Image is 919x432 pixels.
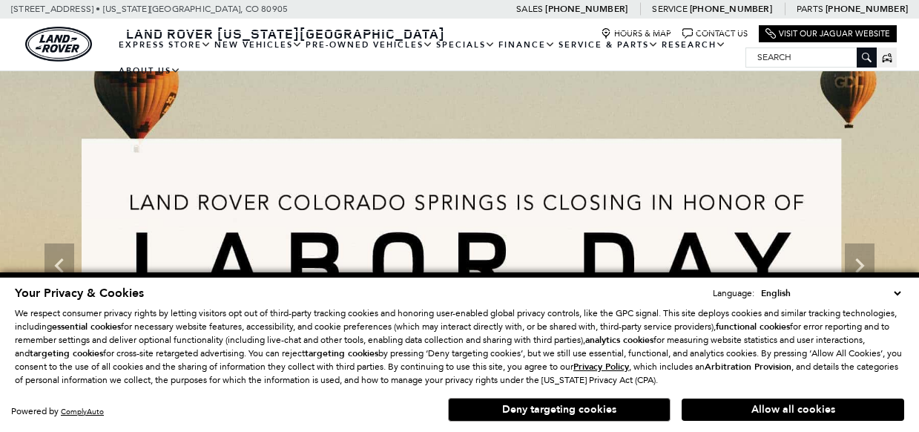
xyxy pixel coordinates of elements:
[652,4,687,14] span: Service
[52,321,121,333] strong: essential cookies
[126,24,445,42] span: Land Rover [US_STATE][GEOGRAPHIC_DATA]
[448,398,671,422] button: Deny targeting cookies
[497,32,557,58] a: Finance
[117,32,745,84] nav: Main Navigation
[117,32,213,58] a: EXPRESS STORE
[305,347,378,359] strong: targeting cookies
[435,32,497,58] a: Specials
[682,28,748,39] a: Contact Us
[15,285,144,301] span: Your Privacy & Cookies
[845,243,874,288] div: Next
[304,32,435,58] a: Pre-Owned Vehicles
[585,334,653,346] strong: analytics cookies
[25,27,92,62] a: land-rover
[213,32,304,58] a: New Vehicles
[11,4,288,14] a: [STREET_ADDRESS] • [US_STATE][GEOGRAPHIC_DATA], CO 80905
[545,3,628,15] a: [PHONE_NUMBER]
[690,3,772,15] a: [PHONE_NUMBER]
[797,4,823,14] span: Parts
[11,407,104,416] div: Powered by
[660,32,728,58] a: Research
[117,24,454,42] a: Land Rover [US_STATE][GEOGRAPHIC_DATA]
[765,28,890,39] a: Visit Our Jaguar Website
[826,3,908,15] a: [PHONE_NUMBER]
[45,243,74,288] div: Previous
[30,347,103,359] strong: targeting cookies
[757,286,904,301] select: Language Select
[61,407,104,416] a: ComplyAuto
[557,32,660,58] a: Service & Parts
[573,361,629,372] a: Privacy Policy
[682,399,904,421] button: Allow all cookies
[601,28,671,39] a: Hours & Map
[25,27,92,62] img: Land Rover
[716,321,790,333] strong: functional cookies
[705,361,791,373] strong: Arbitration Provision
[713,289,754,298] div: Language:
[516,4,543,14] span: Sales
[15,307,904,387] p: We respect consumer privacy rights by letting visitors opt out of third-party tracking cookies an...
[117,58,182,84] a: About Us
[746,48,876,66] input: Search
